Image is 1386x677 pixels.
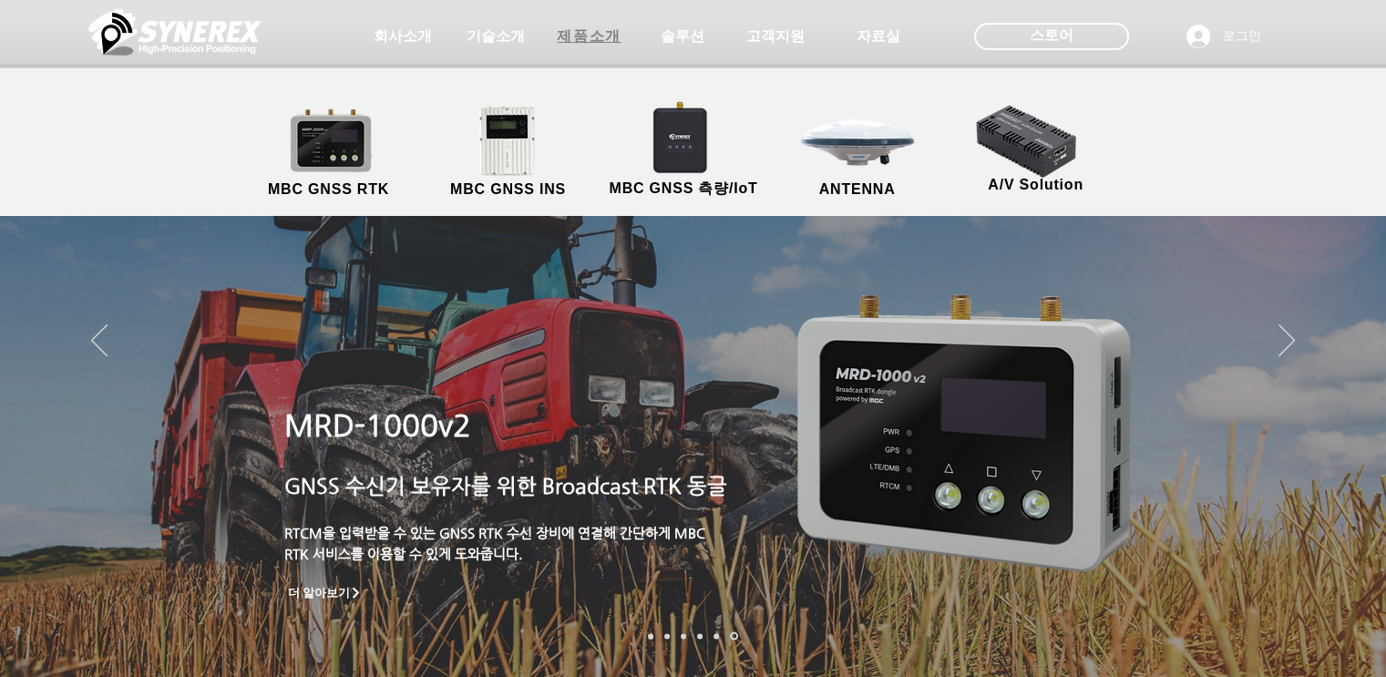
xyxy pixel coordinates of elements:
[284,408,471,443] a: MRD-1000v2
[857,27,900,46] span: 자료실
[730,632,738,641] a: 정밀농업
[450,18,541,55] a: 기술소개
[557,27,621,46] span: 제품소개
[279,581,372,604] a: 더 알아보기
[988,177,1083,193] span: A/V Solution
[697,633,703,639] a: 자율주행
[374,27,432,46] span: 회사소개
[284,546,523,561] a: RTK 서비스를 이용할 수 있게 도와줍니다.
[544,18,635,55] a: 제품소개
[1174,19,1274,54] button: 로그인
[714,633,719,639] a: 로봇
[88,5,262,59] img: 씨너렉스_White_simbol_대지 1.png
[247,105,411,200] a: MBC GNSS RTK
[730,18,821,55] a: 고객지원
[833,18,924,55] a: 자료실
[595,105,773,200] a: MBC GNSS 측량/IoT
[455,101,567,180] img: MGI2000_front-removebg-preview (1).png
[954,100,1118,196] a: A/V Solution
[637,18,728,55] a: 솔루션
[642,632,744,641] nav: 슬라이드
[775,105,939,200] a: ANTENNA
[91,324,108,359] button: 이전
[284,474,727,497] a: GNSS 수신기 보유자를 위한 Broadcast RTK 동글
[268,181,389,198] span: MBC GNSS RTK
[450,181,566,198] span: MBC GNSS INS
[661,27,704,46] span: 솔루션
[755,253,1177,601] img: 제목 없음-3.png
[357,18,448,55] a: 회사소개
[284,525,705,540] a: RTCM을 입력받을 수 있는 GNSS RTK 수신 장비에 연결해 간단하게 MBC
[1030,26,1073,46] span: 스토어
[974,23,1129,50] div: 스토어
[681,633,686,639] a: 측량 IoT
[648,633,653,639] a: 로봇- SMC 2000
[426,105,590,200] a: MBC GNSS INS
[819,181,896,198] span: ANTENNA
[609,180,757,199] span: MBC GNSS 측량/IoT
[635,90,728,183] img: SynRTK__.png
[1049,194,1386,677] iframe: Wix Chat
[664,633,670,639] a: 드론 8 - SMC 2000
[1217,27,1268,46] span: 로그인
[467,27,525,46] span: 기술소개
[746,27,805,46] span: 고객지원
[288,585,351,601] span: 더 알아보기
